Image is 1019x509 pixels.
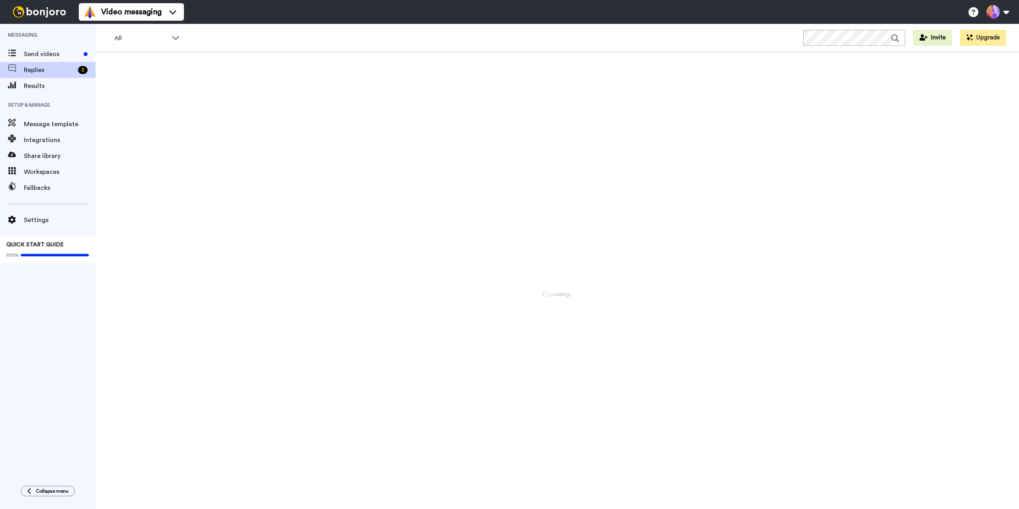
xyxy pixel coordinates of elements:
[960,30,1006,46] button: Upgrade
[24,119,96,129] span: Message template
[36,488,68,494] span: Collapse menu
[10,6,69,18] img: bj-logo-header-white.svg
[24,81,96,91] span: Results
[24,151,96,161] span: Share library
[24,183,96,193] span: Fallbacks
[24,49,80,59] span: Send videos
[84,6,96,18] img: vm-color.svg
[21,486,75,496] button: Collapse menu
[24,135,96,145] span: Integrations
[24,215,96,225] span: Settings
[6,242,64,248] span: QUICK START GUIDE
[24,65,75,75] span: Replies
[542,291,573,298] span: Loading...
[78,66,88,74] div: 3
[101,6,162,18] span: Video messaging
[913,30,952,46] button: Invite
[6,252,19,258] span: 100%
[114,33,168,43] span: All
[24,167,96,177] span: Workspaces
